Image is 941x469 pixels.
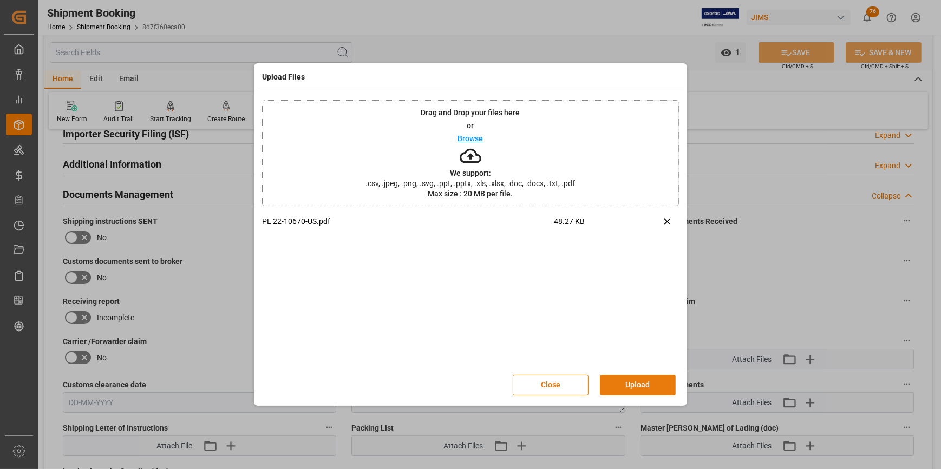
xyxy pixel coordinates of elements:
p: PL 22-10670-US.pdf [262,216,554,227]
span: 48.27 KB [554,216,628,235]
h4: Upload Files [262,71,305,83]
p: Max size : 20 MB per file. [428,190,513,197]
span: .csv, .jpeg, .png, .svg, .ppt, .pptx, .xls, .xlsx, .doc, .docx, .txt, .pdf [359,180,583,187]
p: Browse [458,135,483,142]
p: Drag and Drop your files here [421,109,520,116]
button: Upload [600,375,676,395]
button: Close [513,375,589,395]
p: We support: [450,169,491,177]
p: or [467,122,474,129]
div: Drag and Drop your files hereorBrowseWe support:.csv, .jpeg, .png, .svg, .ppt, .pptx, .xls, .xlsx... [262,100,679,206]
